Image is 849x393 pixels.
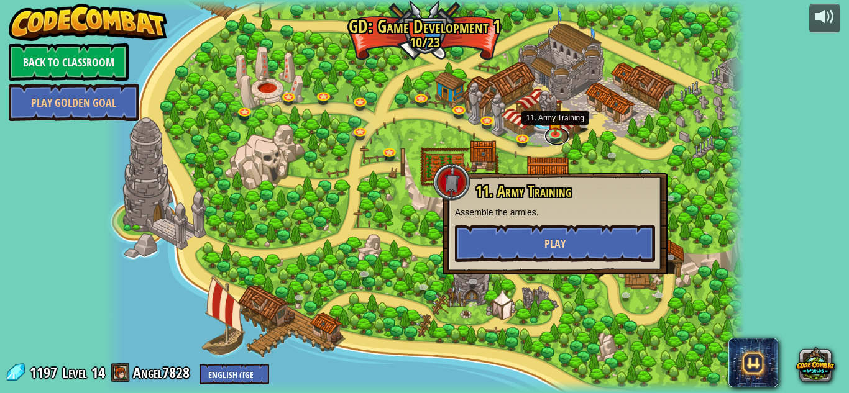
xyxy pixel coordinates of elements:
[809,4,840,33] button: Adjust volume
[91,363,105,382] span: 14
[548,109,563,135] img: level-banner-started.png
[62,363,87,383] span: Level
[133,363,193,382] a: Angel7828
[455,206,655,219] p: Assemble the armies.
[475,181,571,202] span: 11. Army Training
[9,43,129,81] a: Back to Classroom
[9,4,168,41] img: CodeCombat - Learn how to code by playing a game
[455,225,655,262] button: Play
[544,236,566,251] span: Play
[30,363,61,382] span: 1197
[9,84,139,121] a: Play Golden Goal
